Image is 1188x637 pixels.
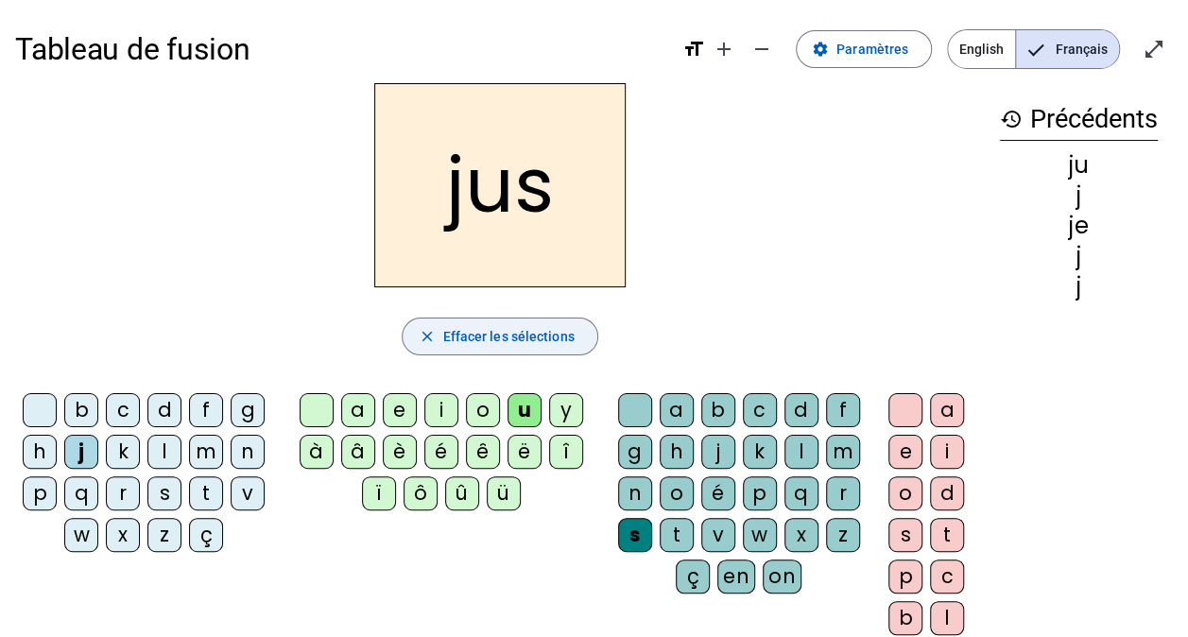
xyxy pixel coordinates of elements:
[660,476,694,510] div: o
[930,435,964,469] div: i
[300,435,334,469] div: à
[106,435,140,469] div: k
[374,83,626,287] h2: jus
[784,476,818,510] div: q
[888,518,922,552] div: s
[812,41,829,58] mat-icon: settings
[701,435,735,469] div: j
[1000,108,1023,130] mat-icon: history
[362,476,396,510] div: ï
[826,393,860,427] div: f
[888,435,922,469] div: e
[618,435,652,469] div: g
[701,393,735,427] div: b
[1000,98,1158,141] h3: Précédents
[15,19,667,79] h1: Tableau de fusion
[743,30,781,68] button: Diminuer la taille de la police
[1016,30,1119,68] span: Français
[784,435,818,469] div: l
[701,518,735,552] div: v
[750,38,773,60] mat-icon: remove
[147,393,181,427] div: d
[743,518,777,552] div: w
[64,476,98,510] div: q
[618,476,652,510] div: n
[147,435,181,469] div: l
[705,30,743,68] button: Augmenter la taille de la police
[743,435,777,469] div: k
[784,518,818,552] div: x
[64,518,98,552] div: w
[418,328,435,345] mat-icon: close
[826,435,860,469] div: m
[1000,275,1158,298] div: j
[106,518,140,552] div: x
[341,393,375,427] div: a
[930,518,964,552] div: t
[64,393,98,427] div: b
[189,518,223,552] div: ç
[660,518,694,552] div: t
[713,38,735,60] mat-icon: add
[826,518,860,552] div: z
[888,476,922,510] div: o
[743,393,777,427] div: c
[402,318,597,355] button: Effacer les sélections
[930,560,964,594] div: c
[424,393,458,427] div: i
[1000,215,1158,237] div: je
[383,393,417,427] div: e
[717,560,755,594] div: en
[1143,38,1165,60] mat-icon: open_in_full
[1000,154,1158,177] div: ju
[424,435,458,469] div: é
[508,393,542,427] div: u
[466,393,500,427] div: o
[549,435,583,469] div: î
[23,476,57,510] div: p
[930,476,964,510] div: d
[763,560,801,594] div: on
[231,435,265,469] div: n
[23,435,57,469] div: h
[1000,184,1158,207] div: j
[836,38,908,60] span: Paramètres
[189,476,223,510] div: t
[549,393,583,427] div: y
[442,325,574,348] span: Effacer les sélections
[888,601,922,635] div: b
[487,476,521,510] div: ü
[383,435,417,469] div: è
[1135,30,1173,68] button: Entrer en plein écran
[618,518,652,552] div: s
[660,435,694,469] div: h
[888,560,922,594] div: p
[466,435,500,469] div: ê
[701,476,735,510] div: é
[682,38,705,60] mat-icon: format_size
[948,30,1015,68] span: English
[106,476,140,510] div: r
[660,393,694,427] div: a
[189,393,223,427] div: f
[826,476,860,510] div: r
[404,476,438,510] div: ô
[147,518,181,552] div: z
[508,435,542,469] div: ë
[930,393,964,427] div: a
[784,393,818,427] div: d
[445,476,479,510] div: û
[189,435,223,469] div: m
[231,393,265,427] div: g
[947,29,1120,69] mat-button-toggle-group: Language selection
[796,30,932,68] button: Paramètres
[743,476,777,510] div: p
[231,476,265,510] div: v
[64,435,98,469] div: j
[341,435,375,469] div: â
[1000,245,1158,267] div: j
[676,560,710,594] div: ç
[106,393,140,427] div: c
[147,476,181,510] div: s
[930,601,964,635] div: l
